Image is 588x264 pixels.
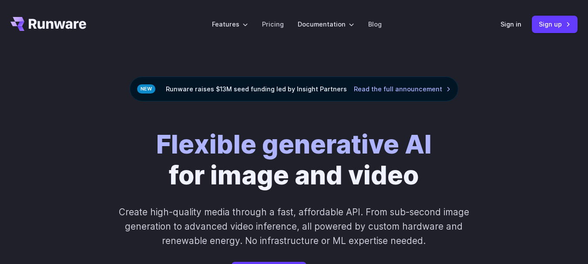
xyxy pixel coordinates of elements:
p: Create high-quality media through a fast, affordable API. From sub-second image generation to adv... [113,205,476,248]
a: Sign up [532,16,578,33]
label: Features [212,19,248,29]
a: Blog [368,19,382,29]
div: Runware raises $13M seed funding led by Insight Partners [130,77,458,101]
a: Sign in [501,19,521,29]
a: Pricing [262,19,284,29]
a: Read the full announcement [354,84,451,94]
strong: Flexible generative AI [156,129,432,160]
label: Documentation [298,19,354,29]
a: Vá para / [10,17,86,31]
h1: for image and video [156,129,432,191]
